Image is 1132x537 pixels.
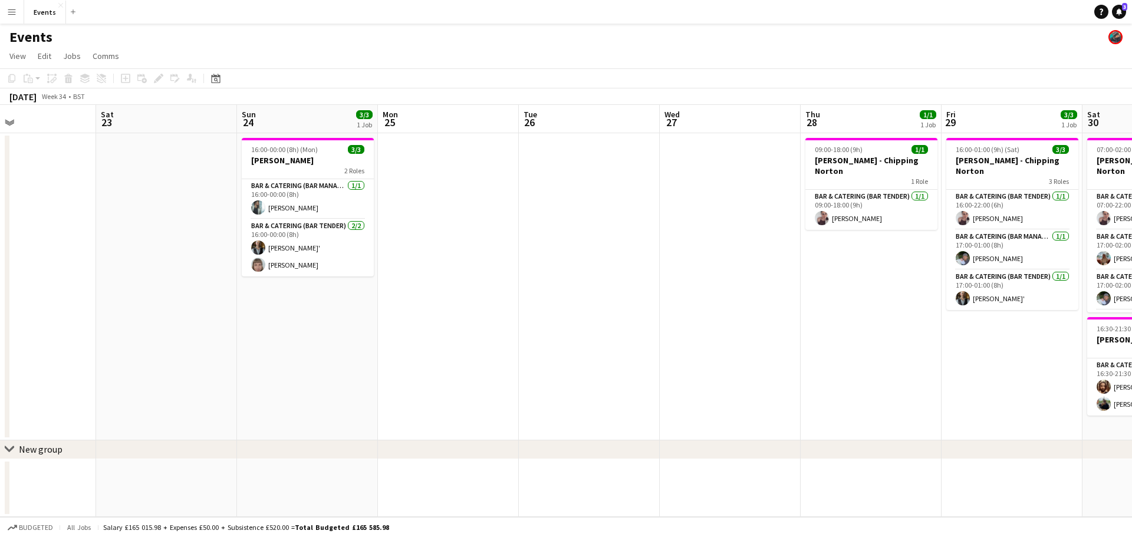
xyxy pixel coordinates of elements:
[1122,3,1127,11] span: 3
[93,51,119,61] span: Comms
[103,523,389,532] div: Salary £165 015.98 + Expenses £50.00 + Subsistence £520.00 =
[19,443,62,455] div: New group
[58,48,85,64] a: Jobs
[1108,30,1123,44] app-user-avatar: Dom Roche
[5,48,31,64] a: View
[9,91,37,103] div: [DATE]
[24,1,66,24] button: Events
[88,48,124,64] a: Comms
[19,523,53,532] span: Budgeted
[295,523,389,532] span: Total Budgeted £165 585.98
[33,48,56,64] a: Edit
[38,51,51,61] span: Edit
[39,92,68,101] span: Week 34
[65,523,93,532] span: All jobs
[9,28,52,46] h1: Events
[6,521,55,534] button: Budgeted
[9,51,26,61] span: View
[63,51,81,61] span: Jobs
[73,92,85,101] div: BST
[1112,5,1126,19] a: 3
